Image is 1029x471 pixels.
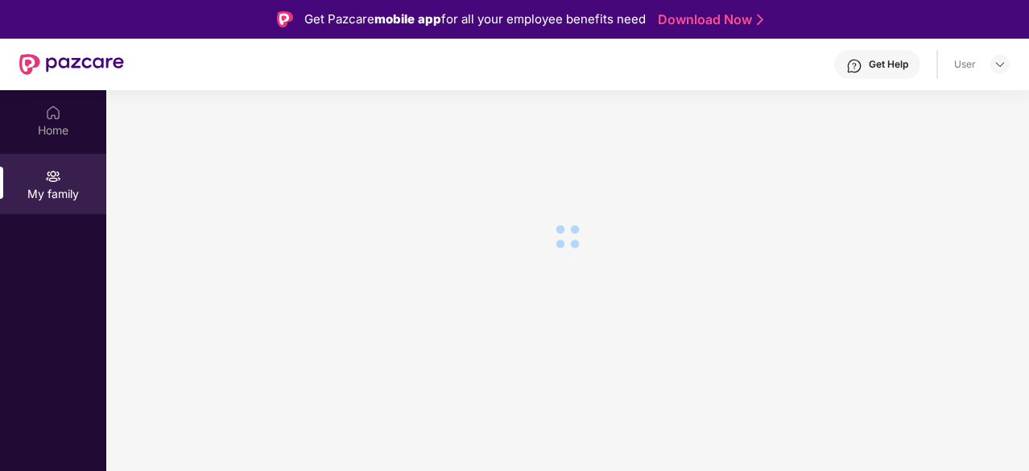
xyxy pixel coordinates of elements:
[374,11,441,27] strong: mobile app
[19,54,124,75] img: New Pazcare Logo
[45,168,61,184] img: svg+xml;base64,PHN2ZyB3aWR0aD0iMjAiIGhlaWdodD0iMjAiIHZpZXdCb3g9IjAgMCAyMCAyMCIgZmlsbD0ibm9uZSIgeG...
[869,58,908,71] div: Get Help
[277,11,293,27] img: Logo
[45,105,61,121] img: svg+xml;base64,PHN2ZyBpZD0iSG9tZSIgeG1sbnM9Imh0dHA6Ly93d3cudzMub3JnLzIwMDAvc3ZnIiB3aWR0aD0iMjAiIG...
[846,58,862,74] img: svg+xml;base64,PHN2ZyBpZD0iSGVscC0zMngzMiIgeG1sbnM9Imh0dHA6Ly93d3cudzMub3JnLzIwMDAvc3ZnIiB3aWR0aD...
[304,10,646,29] div: Get Pazcare for all your employee benefits need
[994,58,1006,71] img: svg+xml;base64,PHN2ZyBpZD0iRHJvcGRvd24tMzJ4MzIiIHhtbG5zPSJodHRwOi8vd3d3LnczLm9yZy8yMDAwL3N2ZyIgd2...
[757,11,763,28] img: Stroke
[954,58,976,71] div: User
[658,11,758,28] a: Download Now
